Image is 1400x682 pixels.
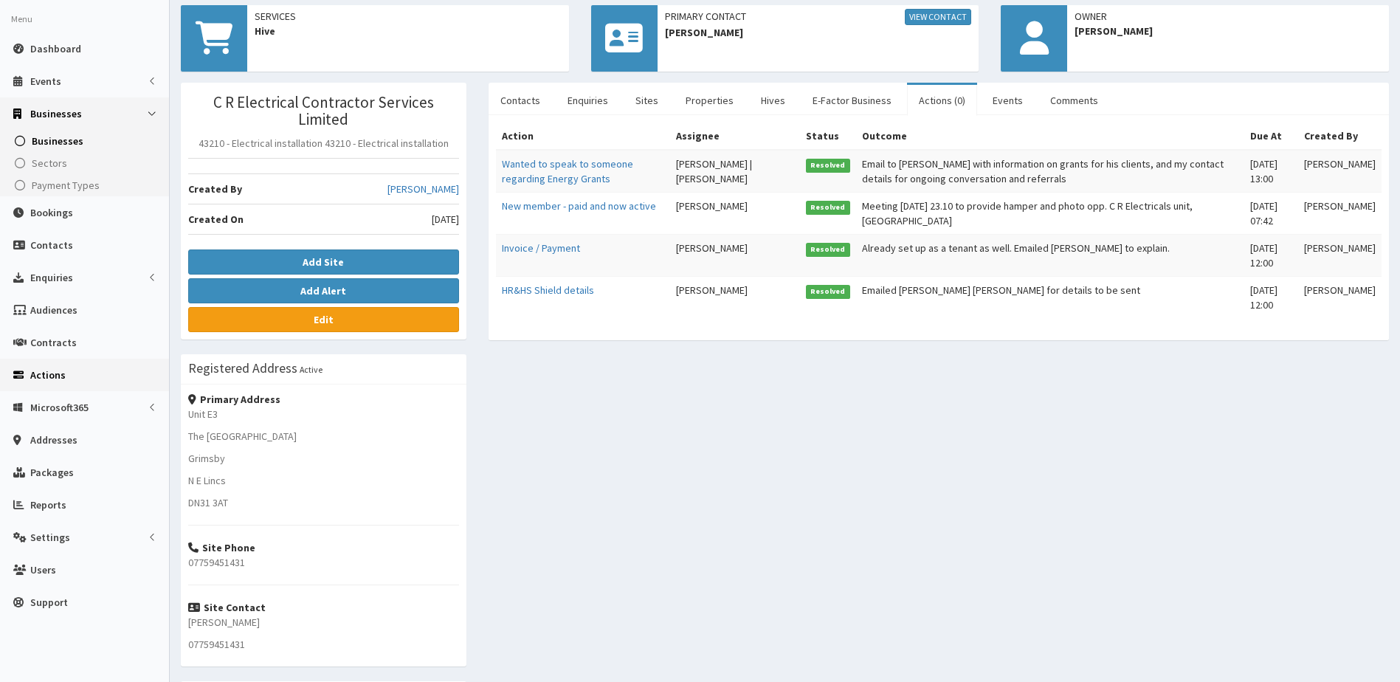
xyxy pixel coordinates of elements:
[30,271,73,284] span: Enquiries
[665,9,972,25] span: Primary Contact
[856,277,1244,319] td: Emailed [PERSON_NAME] [PERSON_NAME] for details to be sent
[856,123,1244,150] th: Outcome
[188,451,459,466] p: Grimsby
[30,531,70,544] span: Settings
[432,212,459,227] span: [DATE]
[856,193,1244,235] td: Meeting [DATE] 23.10 to provide hamper and photo opp. C R Electricals unit, [GEOGRAPHIC_DATA]
[806,285,850,298] span: Resolved
[489,85,552,116] a: Contacts
[801,85,903,116] a: E-Factor Business
[188,136,459,151] p: 43210 - Electrical installation 43210 - Electrical installation
[188,495,459,510] p: DN31 3AT
[502,199,656,213] a: New member - paid and now active
[670,123,800,150] th: Assignee
[1244,235,1298,277] td: [DATE] 12:00
[30,368,66,382] span: Actions
[1244,193,1298,235] td: [DATE] 07:42
[188,429,459,444] p: The [GEOGRAPHIC_DATA]
[496,123,670,150] th: Action
[1075,24,1382,38] span: [PERSON_NAME]
[387,182,459,196] a: [PERSON_NAME]
[188,393,280,406] strong: Primary Address
[4,174,169,196] a: Payment Types
[4,152,169,174] a: Sectors
[30,336,77,349] span: Contracts
[502,283,594,297] a: HR&HS Shield details
[624,85,670,116] a: Sites
[30,596,68,609] span: Support
[30,303,77,317] span: Audiences
[1298,123,1382,150] th: Created By
[1038,85,1110,116] a: Comments
[1298,150,1382,193] td: [PERSON_NAME]
[32,179,100,192] span: Payment Types
[188,278,459,303] button: Add Alert
[749,85,797,116] a: Hives
[300,364,323,375] small: Active
[255,24,562,38] span: Hive
[907,85,977,116] a: Actions (0)
[30,401,89,414] span: Microsoft365
[30,238,73,252] span: Contacts
[670,193,800,235] td: [PERSON_NAME]
[856,150,1244,193] td: Email to [PERSON_NAME] with information on grants for his clients, and my contact details for ong...
[502,157,633,185] a: Wanted to speak to someone regarding Energy Grants
[1075,9,1382,24] span: Owner
[188,541,255,554] strong: Site Phone
[30,563,56,576] span: Users
[806,201,850,214] span: Resolved
[1244,123,1298,150] th: Due At
[670,235,800,277] td: [PERSON_NAME]
[981,85,1035,116] a: Events
[556,85,620,116] a: Enquiries
[502,241,580,255] a: Invoice / Payment
[665,25,972,40] span: [PERSON_NAME]
[1298,193,1382,235] td: [PERSON_NAME]
[30,466,74,479] span: Packages
[806,159,850,172] span: Resolved
[32,134,83,148] span: Businesses
[1298,277,1382,319] td: [PERSON_NAME]
[32,156,67,170] span: Sectors
[1244,277,1298,319] td: [DATE] 12:00
[30,206,73,219] span: Bookings
[905,9,971,25] a: View Contact
[670,150,800,193] td: [PERSON_NAME] | [PERSON_NAME]
[303,255,344,269] b: Add Site
[188,637,459,652] p: 07759451431
[300,284,346,297] b: Add Alert
[188,601,266,614] strong: Site Contact
[188,213,244,226] b: Created On
[188,362,297,375] h3: Registered Address
[30,42,81,55] span: Dashboard
[188,615,459,630] p: [PERSON_NAME]
[800,123,856,150] th: Status
[255,9,562,24] span: Services
[30,75,61,88] span: Events
[674,85,745,116] a: Properties
[188,555,459,570] p: 07759451431
[1244,150,1298,193] td: [DATE] 13:00
[1298,235,1382,277] td: [PERSON_NAME]
[670,277,800,319] td: [PERSON_NAME]
[314,313,334,326] b: Edit
[188,307,459,332] a: Edit
[188,182,242,196] b: Created By
[30,107,82,120] span: Businesses
[188,473,459,488] p: N E Lincs
[856,235,1244,277] td: Already set up as a tenant as well. Emailed [PERSON_NAME] to explain.
[4,130,169,152] a: Businesses
[30,433,77,447] span: Addresses
[806,243,850,256] span: Resolved
[30,498,66,512] span: Reports
[188,94,459,128] h3: C R Electrical Contractor Services Limited
[188,407,459,421] p: Unit E3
